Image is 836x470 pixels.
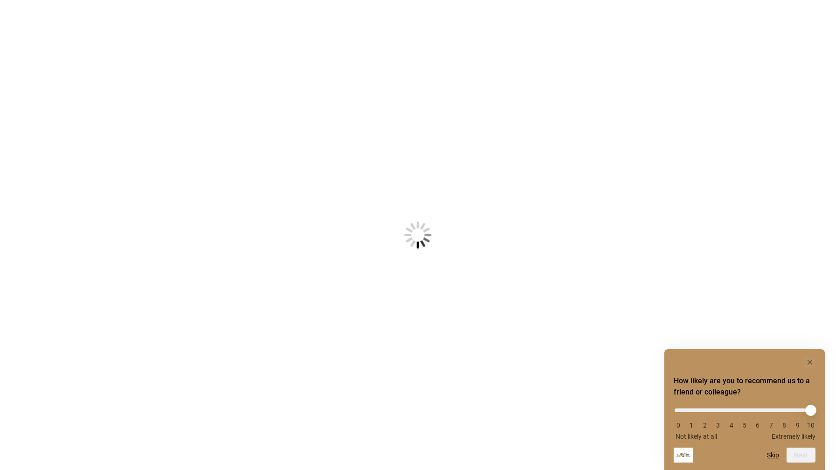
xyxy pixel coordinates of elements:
[676,433,717,440] span: Not likely at all
[780,422,789,429] li: 8
[674,375,815,398] h2: How likely are you to recommend us to a friend or colleague? Select an option from 0 to 10, with ...
[674,401,815,440] div: How likely are you to recommend us to a friend or colleague? Select an option from 0 to 10, with ...
[787,448,815,463] button: Next question
[772,433,815,440] span: Extremely likely
[766,422,776,429] li: 7
[674,357,815,463] div: How likely are you to recommend us to a friend or colleague? Select an option from 0 to 10, with ...
[358,175,478,295] img: Loading
[700,422,710,429] li: 2
[793,422,802,429] li: 9
[806,422,815,429] li: 10
[740,422,749,429] li: 5
[713,422,723,429] li: 3
[753,422,762,429] li: 6
[687,422,696,429] li: 1
[727,422,736,429] li: 4
[804,357,815,368] button: Hide survey
[674,422,683,429] li: 0
[767,451,779,459] button: Skip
